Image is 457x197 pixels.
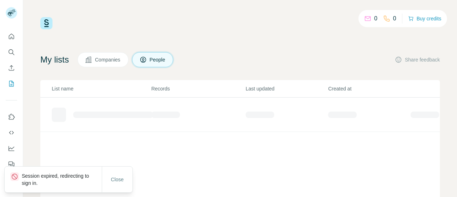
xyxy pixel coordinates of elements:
[6,158,17,171] button: Feedback
[374,14,377,23] p: 0
[393,14,396,23] p: 0
[40,54,69,65] h4: My lists
[40,17,52,29] img: Surfe Logo
[6,126,17,139] button: Use Surfe API
[111,176,124,183] span: Close
[6,30,17,43] button: Quick start
[6,142,17,155] button: Dashboard
[22,172,102,187] p: Session expired, redirecting to sign in.
[408,14,441,24] button: Buy credits
[150,56,166,63] span: People
[106,173,129,186] button: Close
[95,56,121,63] span: Companies
[328,85,410,92] p: Created at
[6,110,17,123] button: Use Surfe on LinkedIn
[52,85,151,92] p: List name
[6,77,17,90] button: My lists
[6,46,17,59] button: Search
[246,85,327,92] p: Last updated
[395,56,440,63] button: Share feedback
[6,61,17,74] button: Enrich CSV
[151,85,245,92] p: Records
